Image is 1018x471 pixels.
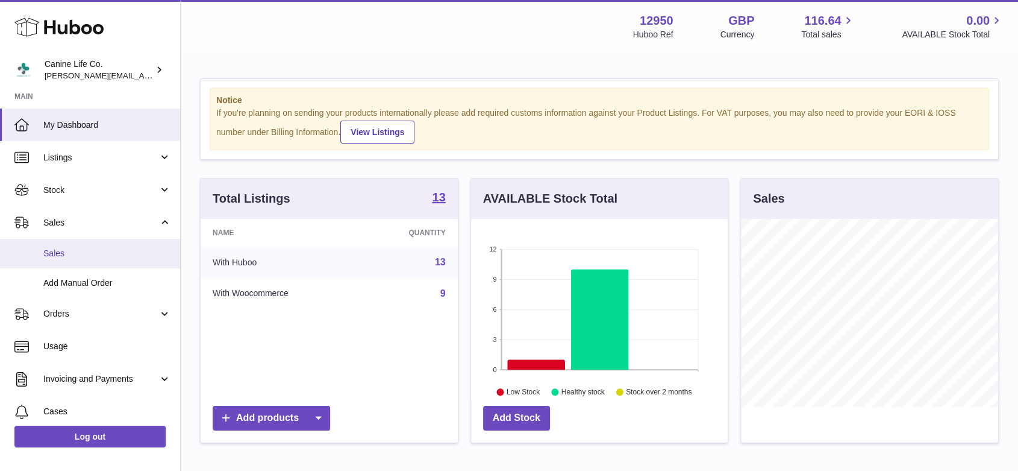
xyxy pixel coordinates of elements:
span: Cases [43,406,171,417]
strong: 12950 [640,13,673,29]
a: 13 [435,257,446,267]
h3: AVAILABLE Stock Total [483,191,617,207]
a: 0.00 AVAILABLE Stock Total [902,13,1004,40]
div: If you're planning on sending your products internationally please add required customs informati... [216,107,982,144]
text: Stock over 2 months [626,388,692,396]
span: AVAILABLE Stock Total [902,29,1004,40]
th: Quantity [360,219,458,247]
span: Usage [43,341,171,352]
text: 12 [489,245,496,253]
span: Total sales [801,29,855,40]
a: Add products [213,406,330,431]
span: Stock [43,185,158,196]
h3: Total Listings [213,191,290,207]
span: My Dashboard [43,119,171,131]
a: Log out [14,426,166,447]
text: 9 [493,276,496,283]
span: Invoicing and Payments [43,373,158,385]
th: Name [201,219,360,247]
strong: GBP [728,13,754,29]
a: View Listings [340,121,414,144]
span: 0.00 [966,13,990,29]
strong: 13 [432,191,445,203]
text: Healthy stock [561,388,605,396]
h3: Sales [753,191,784,207]
text: 3 [493,336,496,343]
span: Sales [43,248,171,259]
td: With Woocommerce [201,278,360,309]
text: 0 [493,366,496,373]
text: Low Stock [507,388,540,396]
strong: Notice [216,95,982,106]
span: Listings [43,152,158,163]
span: [PERSON_NAME][EMAIL_ADDRESS][DOMAIN_NAME] [45,71,242,80]
div: Huboo Ref [633,29,673,40]
a: Add Stock [483,406,550,431]
text: 6 [493,306,496,313]
span: Add Manual Order [43,277,171,289]
span: Sales [43,217,158,229]
span: Orders [43,308,158,320]
a: 13 [432,191,445,206]
div: Currency [720,29,755,40]
span: 116.64 [804,13,841,29]
a: 9 [440,288,446,299]
img: kevin@clsgltd.co.uk [14,61,33,79]
a: 116.64 Total sales [801,13,855,40]
td: With Huboo [201,247,360,278]
div: Canine Life Co. [45,58,153,81]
